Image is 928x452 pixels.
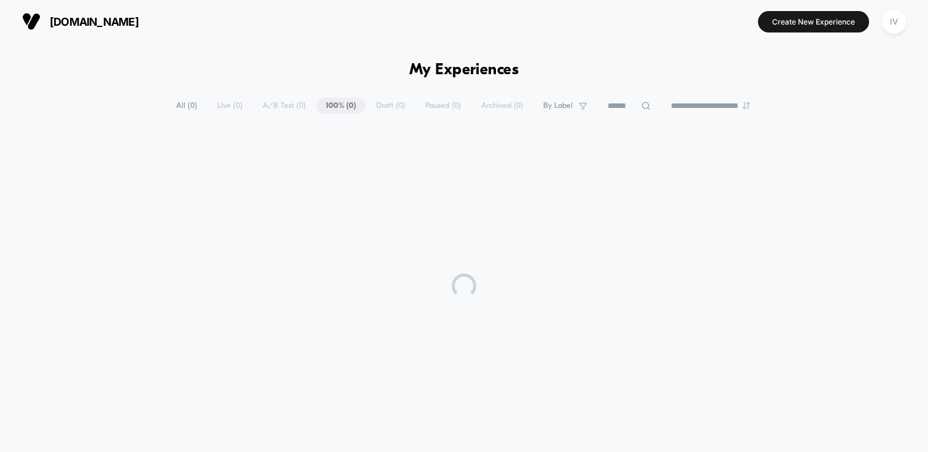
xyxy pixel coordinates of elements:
[409,61,519,79] h1: My Experiences
[743,102,750,109] img: end
[878,9,910,34] button: IV
[18,12,142,31] button: [DOMAIN_NAME]
[882,10,906,34] div: IV
[50,15,139,28] span: [DOMAIN_NAME]
[22,12,41,31] img: Visually logo
[167,98,206,114] span: All ( 0 )
[543,101,573,110] span: By Label
[758,11,869,33] button: Create New Experience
